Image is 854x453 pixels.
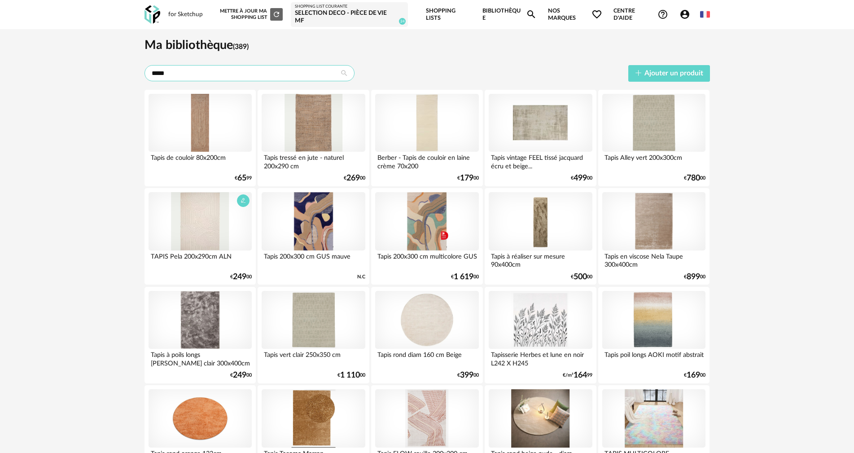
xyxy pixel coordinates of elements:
[489,349,592,367] div: Tapisserie Herbes et lune en noir L242 X H245
[145,37,710,53] h1: Ma bibliothèque
[233,43,249,50] span: (389)
[457,372,479,378] div: € 00
[230,372,252,378] div: € 00
[457,175,479,181] div: € 00
[295,4,404,9] div: Shopping List courante
[684,175,705,181] div: € 00
[485,287,596,383] a: Tapisserie Herbes et lune en noir L242 X H245 Tapisserie Herbes et lune en noir L242 X H245 €/m²1...
[644,70,703,77] span: Ajouter un produit
[602,251,705,268] div: Tapis en viscose Nela Taupe 300x400cm
[375,152,478,170] div: Berber - Tapis de couloir en laine crème 70x200
[613,7,668,22] span: Centre d'aideHelp Circle Outline icon
[485,90,596,186] a: Tapis vintage FEEL tissé jacquard écru et beige 200x290 cm Tapis vintage FEEL tissé jacquard écru...
[684,274,705,280] div: € 00
[258,188,369,285] a: Tapis 200x300 cm GUS mauve Tapis 200x300 cm GUS mauve N.C
[235,175,252,181] div: € 99
[375,251,478,268] div: Tapis 200x300 cm multicolore GUS
[460,372,473,378] span: 399
[571,274,592,280] div: € 00
[687,372,700,378] span: 169
[628,65,710,82] button: Ajouter un produit
[230,274,252,280] div: € 00
[574,175,587,181] span: 499
[371,188,482,285] a: Tapis 200x300 cm multicolore GUS Tapis 200x300 cm multicolore GUS €1 61900
[272,12,280,17] span: Refresh icon
[526,9,537,20] span: Magnify icon
[598,287,709,383] a: Tapis poil longs AOKI motif abstrait Tapis poil longs AOKI motif abstrait €16900
[145,90,256,186] a: Tapis de couloir 80x200cm Tapis de couloir 80x200cm €6599
[218,8,283,21] div: Mettre à jour ma Shopping List
[258,90,369,186] a: Tapis tressé en jute - naturel 200x290 cm Tapis tressé en jute - naturel 200x290 cm €26900
[357,274,365,280] span: N.C
[262,349,365,367] div: Tapis vert clair 250x350 cm
[687,175,700,181] span: 780
[598,188,709,285] a: Tapis en viscose Nela Taupe 300x400cm Tapis en viscose Nela Taupe 300x400cm €89900
[337,372,365,378] div: € 00
[574,274,587,280] span: 500
[168,11,203,19] div: for Sketchup
[346,175,360,181] span: 269
[371,90,482,186] a: Berber - Tapis de couloir en laine crème 70x200 Berber - Tapis de couloir en laine crème 70x200 €...
[574,372,587,378] span: 164
[602,152,705,170] div: Tapis Alley vert 200x300cm
[295,9,404,25] div: Selection deco - Pièce de vie MF
[399,18,406,25] span: 24
[489,251,592,268] div: Tapis à réaliser sur mesure 90x400cm
[344,175,365,181] div: € 00
[657,9,668,20] span: Help Circle Outline icon
[485,188,596,285] a: Tapis à réaliser sur mesure 90x400cm Tapis à réaliser sur mesure 90x400cm €50000
[340,372,360,378] span: 1 110
[145,5,160,24] img: OXP
[262,152,365,170] div: Tapis tressé en jute - naturel 200x290 cm
[679,9,694,20] span: Account Circle icon
[563,372,592,378] div: €/m² 99
[602,349,705,367] div: Tapis poil longs AOKI motif abstrait
[149,251,252,268] div: TAPIS Pela 200x290cm ALN
[700,9,710,19] img: fr
[679,9,690,20] span: Account Circle icon
[145,287,256,383] a: Tapis à poils longs Francis Gris clair 300x400cm Tapis à poils longs [PERSON_NAME] clair 300x400c...
[571,175,592,181] div: € 00
[149,152,252,170] div: Tapis de couloir 80x200cm
[591,9,602,20] span: Heart Outline icon
[149,349,252,367] div: Tapis à poils longs [PERSON_NAME] clair 300x400cm
[237,175,246,181] span: 65
[375,349,478,367] div: Tapis rond diam 160 cm Beige
[687,274,700,280] span: 899
[233,274,246,280] span: 249
[460,175,473,181] span: 179
[258,287,369,383] a: Tapis vert clair 250x350 cm Tapis vert clair 250x350 cm €1 11000
[598,90,709,186] a: Tapis Alley vert 200x300cm Tapis Alley vert 200x300cm €78000
[262,251,365,268] div: Tapis 200x300 cm GUS mauve
[145,188,256,285] a: TAPIS Pela 200x290cm ALN TAPIS Pela 200x290cm ALN €24900
[454,274,473,280] span: 1 619
[451,274,479,280] div: € 00
[233,372,246,378] span: 249
[489,152,592,170] div: Tapis vintage FEEL tissé jacquard écru et beige...
[684,372,705,378] div: € 00
[371,287,482,383] a: Tapis rond diam 160 cm Beige Tapis rond diam 160 cm Beige €39900
[295,4,404,25] a: Shopping List courante Selection deco - Pièce de vie MF 24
